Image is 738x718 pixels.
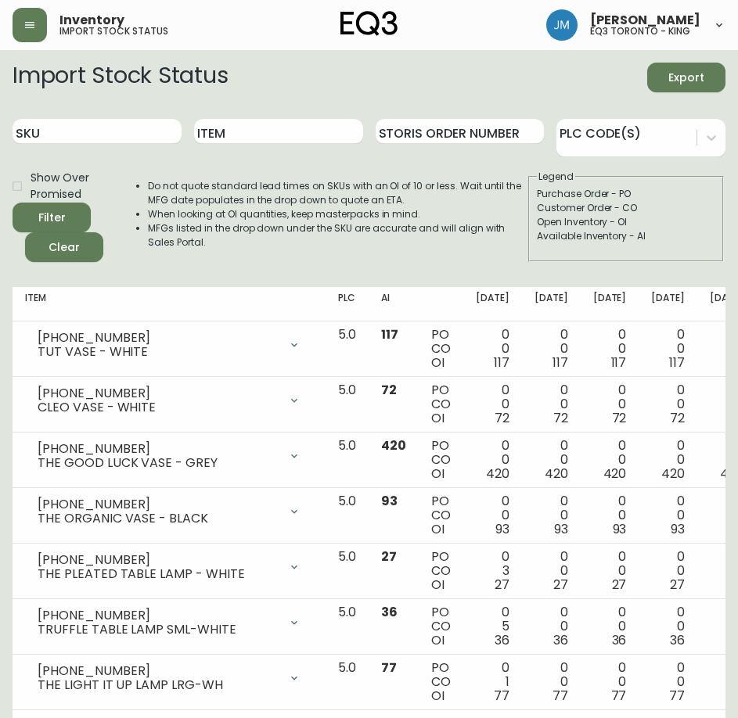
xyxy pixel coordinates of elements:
button: Filter [13,203,91,232]
span: OI [431,409,445,427]
div: 0 0 [476,383,509,425]
button: Export [647,63,725,92]
span: 93 [495,520,509,538]
th: [DATE] [639,287,697,321]
span: 420 [486,465,509,483]
span: 27 [670,576,685,594]
span: 93 [554,520,568,538]
div: 0 0 [535,328,568,370]
div: 0 0 [593,383,627,425]
div: CLEO VASE - WHITE [38,400,279,415]
span: OI [431,631,445,649]
div: 0 0 [593,328,627,370]
div: Filter [38,208,66,228]
span: 36 [612,631,627,649]
div: [PHONE_NUMBER] [38,386,279,400]
button: Clear [25,232,103,262]
span: 117 [611,354,627,372]
div: Open Inventory - OI [537,215,715,229]
td: 5.0 [326,377,369,433]
div: [PHONE_NUMBER] [38,331,279,345]
span: 27 [612,576,627,594]
div: PO CO [431,661,451,703]
div: 0 0 [535,661,568,703]
td: 5.0 [326,488,369,544]
div: PO CO [431,494,451,537]
span: Clear [38,238,91,257]
h5: import stock status [59,27,168,36]
td: 5.0 [326,655,369,710]
div: [PHONE_NUMBER] [38,664,279,678]
span: 117 [494,354,509,372]
span: [PERSON_NAME] [590,14,700,27]
span: 72 [381,381,397,399]
div: Customer Order - CO [537,201,715,215]
div: [PHONE_NUMBER]THE PLEATED TABLE LAMP - WHITE [25,550,313,584]
span: 77 [494,687,509,705]
div: 0 0 [535,605,568,648]
div: [PHONE_NUMBER] [38,497,279,512]
div: PO CO [431,550,451,592]
div: 0 0 [535,494,568,537]
span: 36 [495,631,509,649]
div: [PHONE_NUMBER]TUT VASE - WHITE [25,328,313,362]
div: [PHONE_NUMBER] [38,442,279,456]
span: OI [431,687,445,705]
li: MFGs listed in the drop down under the SKU are accurate and will align with Sales Portal. [148,221,527,250]
th: [DATE] [522,287,581,321]
img: b88646003a19a9f750de19192e969c24 [546,9,578,41]
span: 93 [613,520,627,538]
div: [PHONE_NUMBER]THE LIGHT IT UP LAMP LRG-WH [25,661,313,695]
div: [PHONE_NUMBER]TRUFFLE TABLE LAMP SML-WHITE [25,605,313,640]
td: 5.0 [326,544,369,599]
span: 77 [669,687,685,705]
div: Purchase Order - PO [537,187,715,201]
span: 77 [611,687,627,705]
div: 0 0 [651,550,685,592]
span: 27 [381,547,397,565]
li: Do not quote standard lead times on SKUs with an OI of 10 or less. Wait until the MFG date popula... [148,179,527,207]
div: 0 0 [476,328,509,370]
span: OI [431,576,445,594]
span: 420 [661,465,685,483]
th: [DATE] [463,287,522,321]
span: 36 [381,603,398,621]
h2: Import Stock Status [13,63,228,92]
span: 27 [495,576,509,594]
li: When looking at OI quantities, keep masterpacks in mind. [148,207,527,221]
div: 0 0 [593,494,627,537]
span: 117 [553,354,568,372]
div: THE ORGANIC VASE - BLACK [38,512,279,526]
div: 0 3 [476,550,509,592]
div: 0 0 [651,328,685,370]
span: 27 [553,576,568,594]
div: 0 1 [476,661,509,703]
div: [PHONE_NUMBER] [38,609,279,623]
span: 117 [669,354,685,372]
div: 0 0 [651,605,685,648]
div: PO CO [431,605,451,648]
div: TRUFFLE TABLE LAMP SML-WHITE [38,623,279,637]
div: 0 0 [535,550,568,592]
th: PLC [326,287,369,321]
div: 0 0 [476,439,509,481]
div: 0 0 [651,661,685,703]
span: OI [431,465,445,483]
div: 0 0 [593,605,627,648]
span: 72 [495,409,509,427]
td: 5.0 [326,433,369,488]
span: OI [431,354,445,372]
div: 0 0 [535,383,568,425]
div: [PHONE_NUMBER]THE ORGANIC VASE - BLACK [25,494,313,529]
div: 0 0 [651,494,685,537]
img: logo [340,11,398,36]
span: 36 [670,631,685,649]
div: 0 5 [476,605,509,648]
span: 420 [603,465,627,483]
span: 93 [381,492,398,510]
span: OI [431,520,445,538]
div: 0 0 [593,439,627,481]
td: 5.0 [326,599,369,655]
div: 0 0 [651,439,685,481]
div: Available Inventory - AI [537,229,715,243]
